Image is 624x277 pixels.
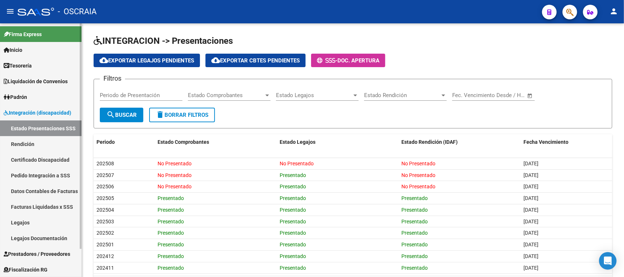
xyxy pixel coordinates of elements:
[280,139,315,145] span: Estado Legajos
[100,73,125,84] h3: Filtros
[4,62,32,70] span: Tesorería
[609,7,618,16] mat-icon: person
[524,195,539,201] span: [DATE]
[4,266,48,274] span: Fiscalización RG
[158,230,184,236] span: Presentado
[402,139,458,145] span: Estado Rendición (IDAF)
[526,92,534,100] button: Open calendar
[524,139,569,145] span: Fecha Vencimiento
[4,30,42,38] span: Firma Express
[94,134,155,150] datatable-header-cell: Periodo
[97,207,114,213] span: 202504
[276,92,352,99] span: Estado Legajos
[521,134,612,150] datatable-header-cell: Fecha Vencimiento
[337,57,379,64] span: Doc. Apertura
[158,242,184,247] span: Presentado
[149,108,215,122] button: Borrar Filtros
[402,219,428,224] span: Presentado
[158,207,184,213] span: Presentado
[488,92,524,99] input: Fecha fin
[158,172,192,178] span: No Presentado
[158,195,184,201] span: Presentado
[158,253,184,259] span: Presentado
[364,92,440,99] span: Estado Rendición
[94,36,233,46] span: INTEGRACION -> Presentaciones
[155,134,277,150] datatable-header-cell: Estado Comprobantes
[277,134,399,150] datatable-header-cell: Estado Legajos
[402,230,428,236] span: Presentado
[280,161,314,166] span: No Presentado
[94,54,200,67] button: Exportar Legajos Pendientes
[524,230,539,236] span: [DATE]
[156,110,164,119] mat-icon: delete
[97,139,115,145] span: Periodo
[280,265,306,271] span: Presentado
[4,93,27,101] span: Padrón
[4,77,68,85] span: Liquidación de Convenios
[100,108,143,122] button: Buscar
[156,112,208,118] span: Borrar Filtros
[402,242,428,247] span: Presentado
[524,172,539,178] span: [DATE]
[97,184,114,189] span: 202506
[99,57,194,64] span: Exportar Legajos Pendientes
[211,57,300,64] span: Exportar Cbtes Pendientes
[97,161,114,166] span: 202508
[158,219,184,224] span: Presentado
[402,253,428,259] span: Presentado
[524,265,539,271] span: [DATE]
[402,161,436,166] span: No Presentado
[97,195,114,201] span: 202505
[524,207,539,213] span: [DATE]
[280,242,306,247] span: Presentado
[524,184,539,189] span: [DATE]
[106,112,137,118] span: Buscar
[158,139,209,145] span: Estado Comprobantes
[524,253,539,259] span: [DATE]
[280,172,306,178] span: Presentado
[280,253,306,259] span: Presentado
[58,4,97,20] span: - OSCRAIA
[524,242,539,247] span: [DATE]
[280,207,306,213] span: Presentado
[97,230,114,236] span: 202502
[4,250,70,258] span: Prestadores / Proveedores
[97,242,114,247] span: 202501
[280,230,306,236] span: Presentado
[280,184,306,189] span: Presentado
[158,161,192,166] span: No Presentado
[158,184,192,189] span: No Presentado
[452,92,482,99] input: Fecha inicio
[188,92,264,99] span: Estado Comprobantes
[4,109,71,117] span: Integración (discapacidad)
[280,195,306,201] span: Presentado
[211,56,220,65] mat-icon: cloud_download
[402,172,436,178] span: No Presentado
[106,110,115,119] mat-icon: search
[97,219,114,224] span: 202503
[4,46,22,54] span: Inicio
[402,184,436,189] span: No Presentado
[402,195,428,201] span: Presentado
[524,161,539,166] span: [DATE]
[280,219,306,224] span: Presentado
[205,54,306,67] button: Exportar Cbtes Pendientes
[311,54,385,67] button: -Doc. Apertura
[97,172,114,178] span: 202507
[599,252,617,270] div: Open Intercom Messenger
[317,57,337,64] span: -
[97,265,114,271] span: 202411
[6,7,15,16] mat-icon: menu
[158,265,184,271] span: Presentado
[524,219,539,224] span: [DATE]
[99,56,108,65] mat-icon: cloud_download
[97,253,114,259] span: 202412
[402,265,428,271] span: Presentado
[399,134,521,150] datatable-header-cell: Estado Rendición (IDAF)
[402,207,428,213] span: Presentado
